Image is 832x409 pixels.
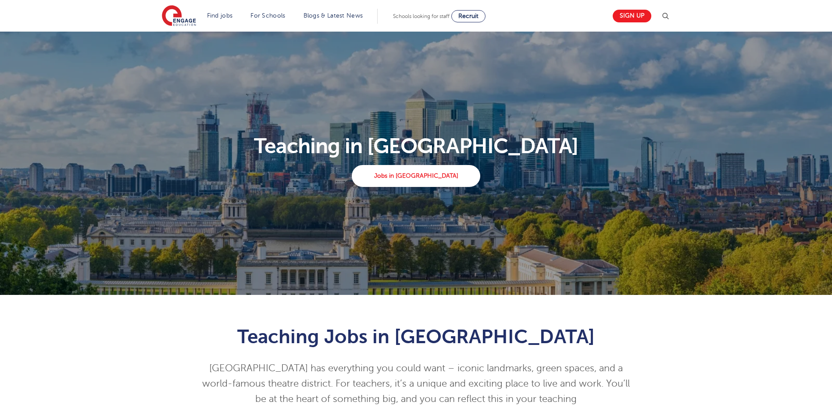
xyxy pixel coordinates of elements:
a: Blogs & Latest News [304,12,363,19]
a: For Schools [250,12,285,19]
span: [GEOGRAPHIC_DATA] has everything you could want – iconic landmarks, green spaces, and a world-fam... [202,363,630,404]
a: Find jobs [207,12,233,19]
span: Schools looking for staff [393,13,450,19]
span: Teaching Jobs in [GEOGRAPHIC_DATA] [237,326,595,348]
a: Jobs in [GEOGRAPHIC_DATA] [352,165,480,187]
p: Teaching in [GEOGRAPHIC_DATA] [157,136,675,157]
img: Engage Education [162,5,196,27]
a: Recruit [451,10,486,22]
a: Sign up [613,10,651,22]
span: Recruit [458,13,478,19]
